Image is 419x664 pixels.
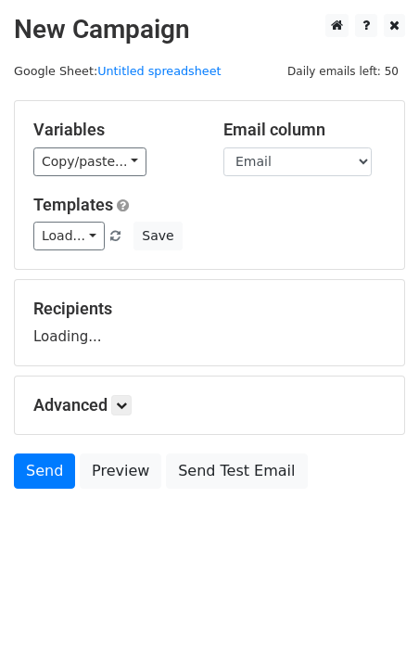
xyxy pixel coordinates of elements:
[33,222,105,250] a: Load...
[33,147,146,176] a: Copy/paste...
[166,453,307,489] a: Send Test Email
[281,64,405,78] a: Daily emails left: 50
[14,64,222,78] small: Google Sheet:
[97,64,221,78] a: Untitled spreadsheet
[14,453,75,489] a: Send
[33,299,386,347] div: Loading...
[33,299,386,319] h5: Recipients
[14,14,405,45] h2: New Campaign
[33,195,113,214] a: Templates
[33,395,386,415] h5: Advanced
[133,222,182,250] button: Save
[223,120,386,140] h5: Email column
[281,61,405,82] span: Daily emails left: 50
[33,120,196,140] h5: Variables
[80,453,161,489] a: Preview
